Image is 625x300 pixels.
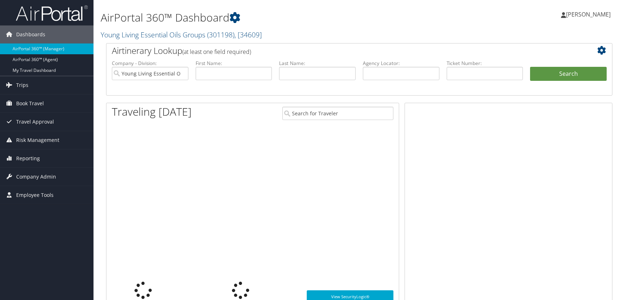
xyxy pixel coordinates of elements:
[566,10,611,18] span: [PERSON_NAME]
[279,60,356,67] label: Last Name:
[196,60,272,67] label: First Name:
[282,107,393,120] input: Search for Traveler
[182,48,251,56] span: (at least one field required)
[101,30,262,40] a: Young Living Essential Oils Groups
[16,186,54,204] span: Employee Tools
[16,5,88,22] img: airportal-logo.png
[530,67,607,81] button: Search
[16,94,44,112] span: Book Travel
[234,30,262,40] span: , [ 34609 ]
[16,113,54,131] span: Travel Approval
[112,45,565,57] h2: Airtinerary Lookup
[16,168,56,186] span: Company Admin
[16,131,59,149] span: Risk Management
[16,76,28,94] span: Trips
[561,4,618,25] a: [PERSON_NAME]
[16,26,45,43] span: Dashboards
[363,60,439,67] label: Agency Locator:
[16,149,40,167] span: Reporting
[112,60,188,67] label: Company - Division:
[112,104,192,119] h1: Traveling [DATE]
[101,10,446,25] h1: AirPortal 360™ Dashboard
[207,30,234,40] span: ( 301198 )
[447,60,523,67] label: Ticket Number:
